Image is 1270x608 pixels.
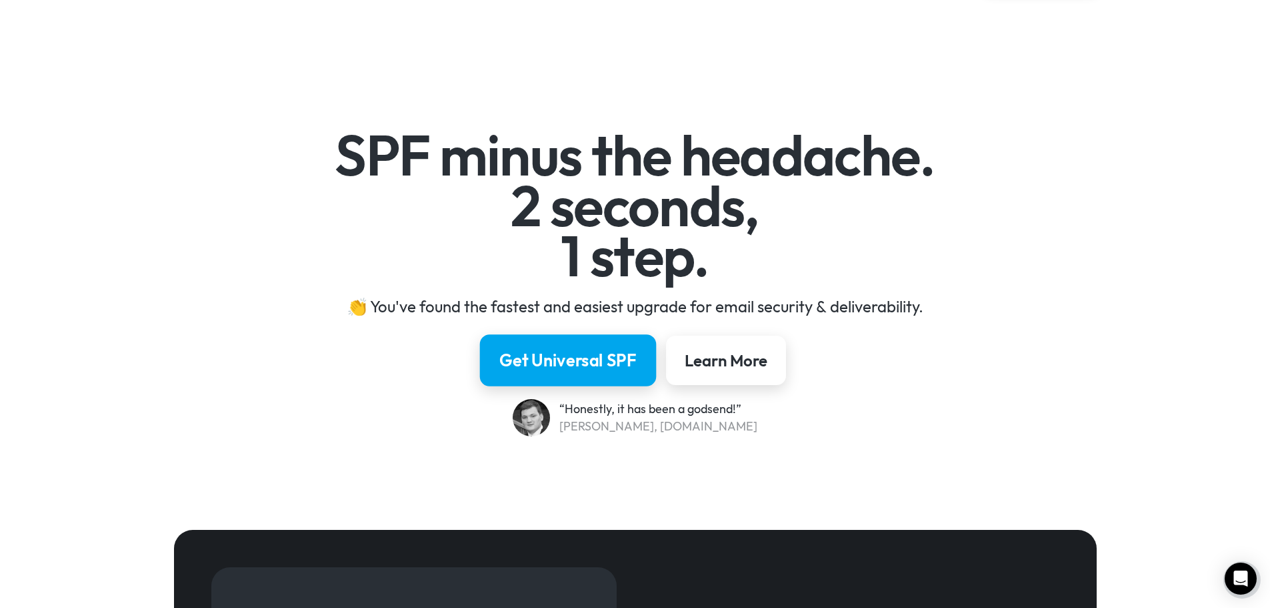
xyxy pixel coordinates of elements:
div: 👏 You've found the fastest and easiest upgrade for email security & deliverability. [248,296,1022,317]
div: “Honestly, it has been a godsend!” [559,400,757,418]
div: Get Universal SPF [499,349,637,372]
h1: SPF minus the headache. 2 seconds, 1 step. [248,130,1022,282]
a: Get Universal SPF [480,334,657,386]
div: Open Intercom Messenger [1225,563,1257,595]
div: Learn More [685,350,767,371]
div: [PERSON_NAME], [DOMAIN_NAME] [559,418,757,435]
a: Learn More [666,336,786,385]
